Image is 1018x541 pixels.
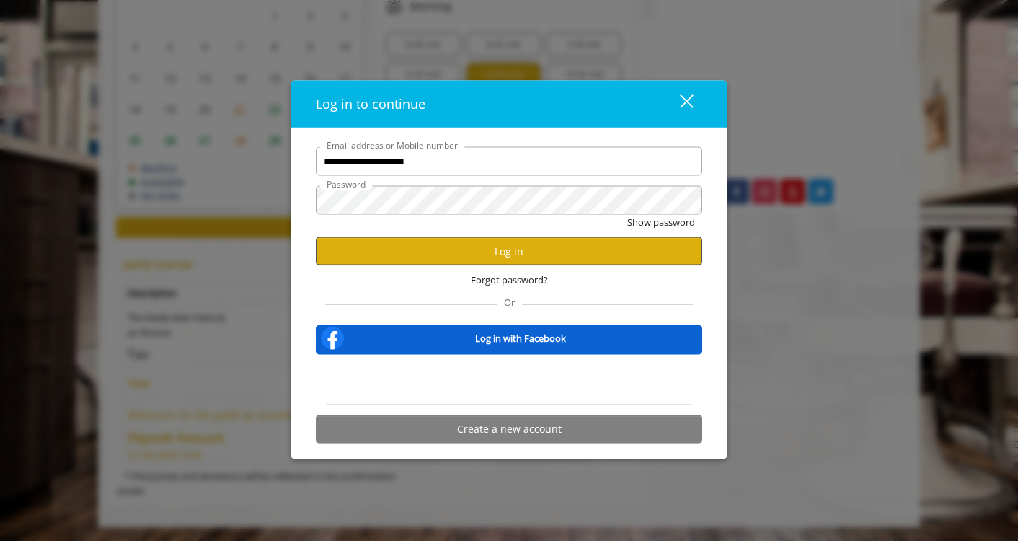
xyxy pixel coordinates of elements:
[497,296,522,309] span: Or
[471,273,548,288] span: Forgot password?
[316,95,425,113] span: Log in to continue
[663,93,692,115] div: close dialog
[319,177,373,191] label: Password
[316,237,702,265] button: Log in
[316,415,702,444] button: Create a new account
[316,147,702,176] input: Email address or Mobile number
[318,324,347,353] img: facebook-logo
[316,186,702,215] input: Password
[627,215,695,230] button: Show password
[436,364,583,396] iframe: Sign in with Google Button
[319,138,465,152] label: Email address or Mobile number
[653,89,702,119] button: close dialog
[475,330,566,346] b: Log in with Facebook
